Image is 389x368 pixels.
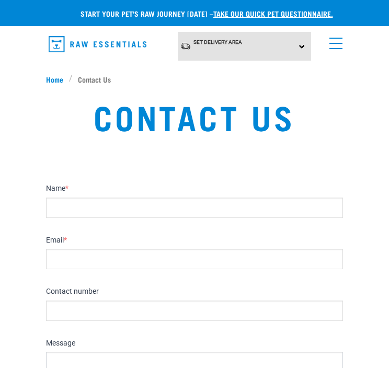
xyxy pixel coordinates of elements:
[46,236,343,245] label: Email
[46,74,343,85] nav: breadcrumbs
[46,339,343,348] label: Message
[46,184,343,193] label: Name
[46,74,63,85] span: Home
[180,42,191,50] img: van-moving.png
[324,31,343,50] a: menu
[46,97,343,135] h1: Contact Us
[46,287,343,296] label: Contact number
[46,74,69,85] a: Home
[49,36,146,52] img: Raw Essentials Logo
[213,11,333,15] a: take our quick pet questionnaire.
[193,39,242,45] span: Set Delivery Area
